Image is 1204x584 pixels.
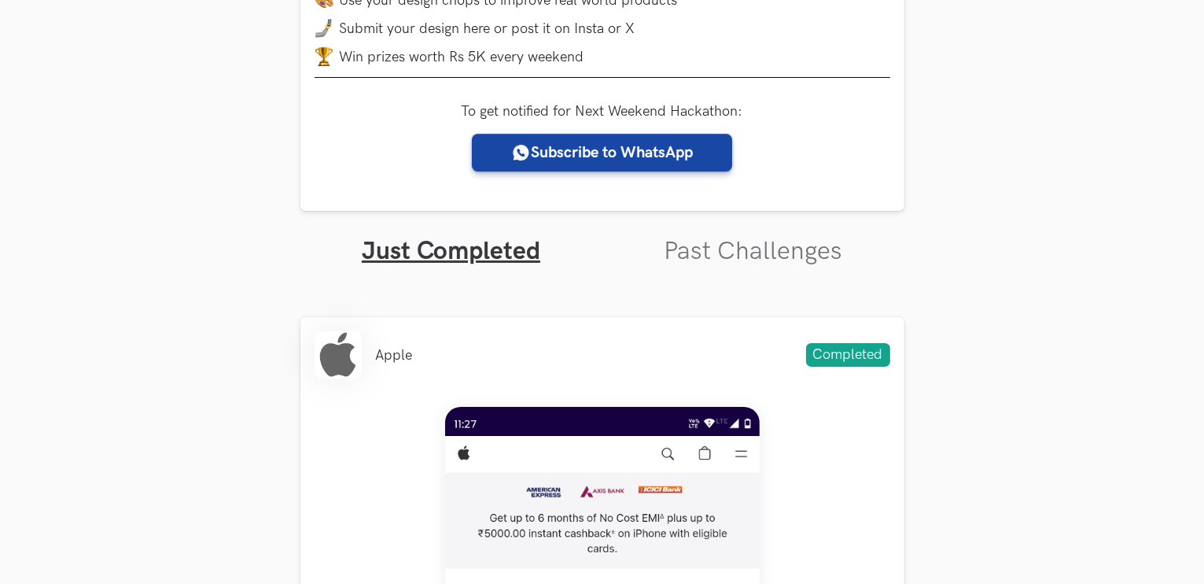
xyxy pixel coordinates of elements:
a: Past Challenges [664,236,842,267]
a: Subscribe to WhatsApp [472,134,732,172]
label: To get notified for Next Weekend Hackathon: [462,103,743,120]
img: trophy.png [315,47,333,66]
a: Just Completed [362,236,540,267]
span: Submit your design here or post it on Insta or X [340,20,635,37]
img: mobile-in-hand.png [315,19,333,38]
ul: Tabs Interface [300,211,904,267]
li: Apple [376,347,413,364]
li: Win prizes worth Rs 5K every weekend [315,47,890,66]
span: Completed [806,343,890,367]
